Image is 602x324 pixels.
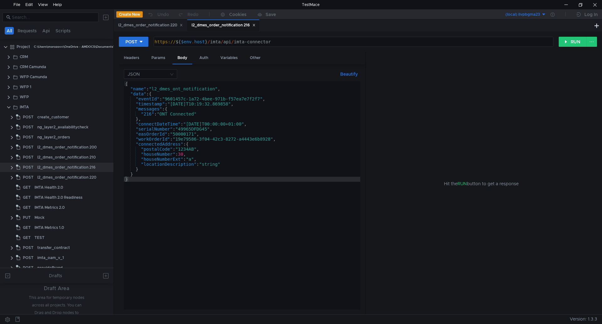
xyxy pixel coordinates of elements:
div: IMTA Health 2.0 Readiness [34,193,82,202]
div: Redo [187,11,198,18]
div: Other [245,52,266,64]
span: GET [23,193,31,202]
div: Cookies [229,11,246,18]
div: Auth [194,52,213,64]
div: Body [172,52,192,64]
div: TEST [34,233,45,242]
div: WFP Camunda [20,72,47,82]
span: POST [23,173,34,182]
div: l2_dmes_order_notification 200 [37,143,97,152]
div: create_customer [37,112,69,122]
div: l2_dmes_order_notification 220 [118,22,183,29]
button: Create New [116,11,143,18]
span: POST [23,122,34,132]
div: CRM [20,52,28,62]
span: POST [23,243,34,252]
div: provideBrand [37,263,63,273]
button: Redo [173,10,203,19]
span: POST [23,263,34,273]
div: imta_oam_v_1 [37,253,64,262]
div: Params [146,52,170,64]
div: Project [17,42,30,51]
span: POST [23,112,34,122]
button: (local) ilvpbgma23 [503,9,546,19]
div: POST [125,38,137,45]
span: POST [23,253,34,262]
div: l2_dmes_order_notification 210 [37,153,96,162]
button: Undo [143,10,173,19]
div: transfer_contract [37,243,70,252]
div: IMTA [20,102,29,112]
span: Version: 1.3.3 [570,315,597,324]
button: POST [119,37,148,47]
div: IMTA Metrics 2.0 [34,203,65,212]
div: CRM Camunda [20,62,46,72]
div: Save [266,12,276,17]
div: Mock [34,213,45,222]
div: Headers [119,52,144,64]
div: ng_layer2_availabilitycheck [37,122,88,132]
div: IMTA Metrics 1.0 [34,223,64,232]
span: POST [23,163,34,172]
button: All [5,27,14,35]
div: l2_dmes_order_notification 216 [37,163,96,172]
button: Api [40,27,52,35]
span: GET [23,203,31,212]
div: Drafts [49,272,62,279]
span: GET [23,233,31,242]
div: Undo [157,11,169,18]
div: Variables [215,52,243,64]
div: l2_dmes_order_notification 216 [192,22,256,29]
div: WFP [20,92,29,102]
span: POST [23,132,34,142]
span: GET [23,183,31,192]
span: POST [23,153,34,162]
div: IMTA Health 2.0 [34,183,63,192]
input: Search... [12,14,95,21]
button: RUN [559,37,587,47]
button: Requests [16,27,39,35]
span: Hit the button to get a response [444,180,519,187]
button: Scripts [54,27,72,35]
span: GET [23,223,31,232]
button: Beautify [338,70,360,78]
div: l2_dmes_order_notification 220 [37,173,96,182]
div: Log In [584,11,598,18]
span: PUT [23,213,31,222]
div: (local) ilvpbgma23 [505,12,540,18]
div: C:\Users\morozovv\OneDrive - AMDOCS\Documents\TestMace\Project [34,42,140,51]
span: RUN [457,181,467,186]
div: ng_layer2_orders [37,132,70,142]
div: WFP 1 [20,82,31,92]
span: POST [23,143,34,152]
